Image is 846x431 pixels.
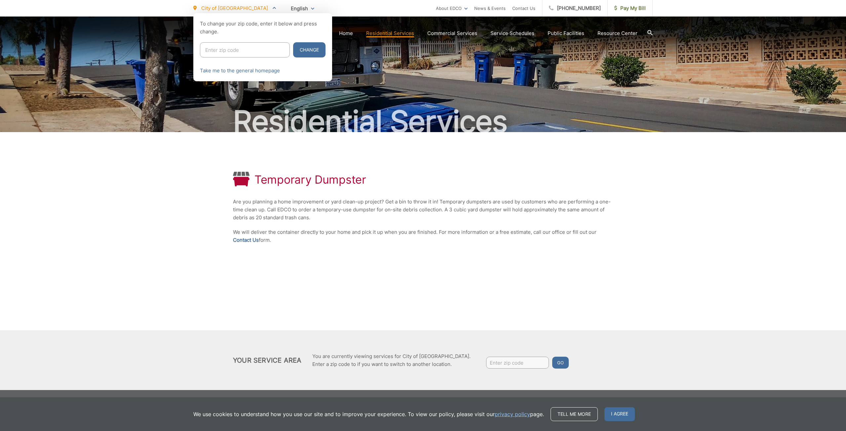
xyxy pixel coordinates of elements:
[474,4,506,12] a: News & Events
[512,4,535,12] a: Contact Us
[286,3,319,14] span: English
[495,410,530,418] a: privacy policy
[551,407,598,421] a: Tell me more
[436,4,468,12] a: About EDCO
[293,42,326,57] button: Change
[200,67,280,75] a: Take me to the general homepage
[200,42,290,57] input: Enter zip code
[200,20,326,36] p: To change your zip code, enter it below and press change.
[614,4,646,12] span: Pay My Bill
[604,407,635,421] span: I agree
[201,5,268,11] span: City of [GEOGRAPHIC_DATA]
[193,410,544,418] p: We use cookies to understand how you use our site and to improve your experience. To view our pol...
